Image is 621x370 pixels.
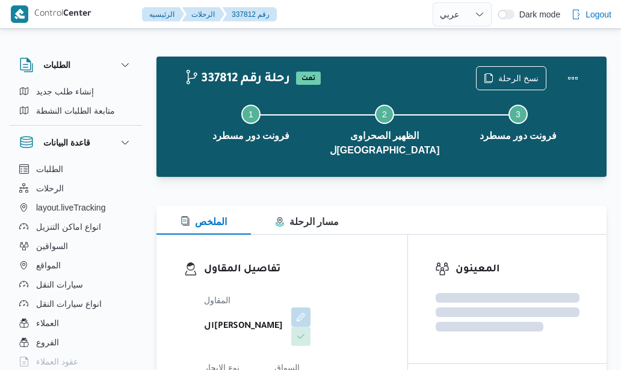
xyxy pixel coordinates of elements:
h3: تفاصيل المقاول [204,262,380,278]
button: الطلبات [19,58,132,72]
button: فرونت دور مسطرد [184,90,318,153]
b: تمت [301,75,315,82]
button: انواع اماكن التنزيل [14,217,137,236]
span: مسار الرحلة [275,217,339,227]
b: Center [63,10,91,19]
span: الفروع [36,335,59,350]
span: 3 [516,109,521,119]
span: layout.liveTracking [36,200,105,215]
button: إنشاء طلب جديد [14,82,137,101]
button: Actions [561,66,585,90]
span: فرونت دور مسطرد [480,129,557,143]
span: عقود العملاء [36,354,78,369]
span: فرونت دور مسطرد [212,129,290,143]
button: العملاء [14,313,137,333]
button: قاعدة البيانات [19,135,132,150]
button: Logout [566,2,616,26]
button: فرونت دور مسطرد [451,90,585,153]
h3: المعينون [456,262,579,278]
span: تمت [296,72,321,85]
button: 337812 رقم [222,7,277,22]
span: العملاء [36,316,59,330]
h2: 337812 رحلة رقم [184,72,290,87]
button: نسخ الرحلة [476,66,546,90]
button: الرحلات [182,7,224,22]
h3: قاعدة البيانات [43,135,90,150]
span: الملخص [181,217,227,227]
h3: الطلبات [43,58,70,72]
span: Logout [585,7,611,22]
button: الفروع [14,333,137,352]
span: الطلبات [36,162,63,176]
span: نسخ الرحلة [498,71,539,85]
button: الرئيسيه [142,7,184,22]
span: انواع اماكن التنزيل [36,220,101,234]
span: 1 [249,109,253,119]
span: 2 [382,109,387,119]
button: متابعة الطلبات النشطة [14,101,137,120]
button: انواع سيارات النقل [14,294,137,313]
span: الرحلات [36,181,64,196]
button: السواقين [14,236,137,256]
div: الطلبات [10,82,142,125]
button: الظهير الصحراوى ل[GEOGRAPHIC_DATA] [318,90,451,167]
span: السواقين [36,239,68,253]
button: الطلبات [14,159,137,179]
button: الرحلات [14,179,137,198]
span: متابعة الطلبات النشطة [36,103,115,118]
button: سيارات النقل [14,275,137,294]
span: انواع سيارات النقل [36,297,102,311]
img: X8yXhbKr1z7QwAAAABJRU5ErkJggg== [11,5,28,23]
button: المواقع [14,256,137,275]
span: سيارات النقل [36,277,83,292]
span: المواقع [36,258,61,273]
span: إنشاء طلب جديد [36,84,94,99]
span: المقاول [204,295,230,305]
span: الظهير الصحراوى ل[GEOGRAPHIC_DATA] [327,129,442,158]
b: ال[PERSON_NAME] [204,319,283,334]
span: Dark mode [514,10,560,19]
button: layout.liveTracking [14,198,137,217]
